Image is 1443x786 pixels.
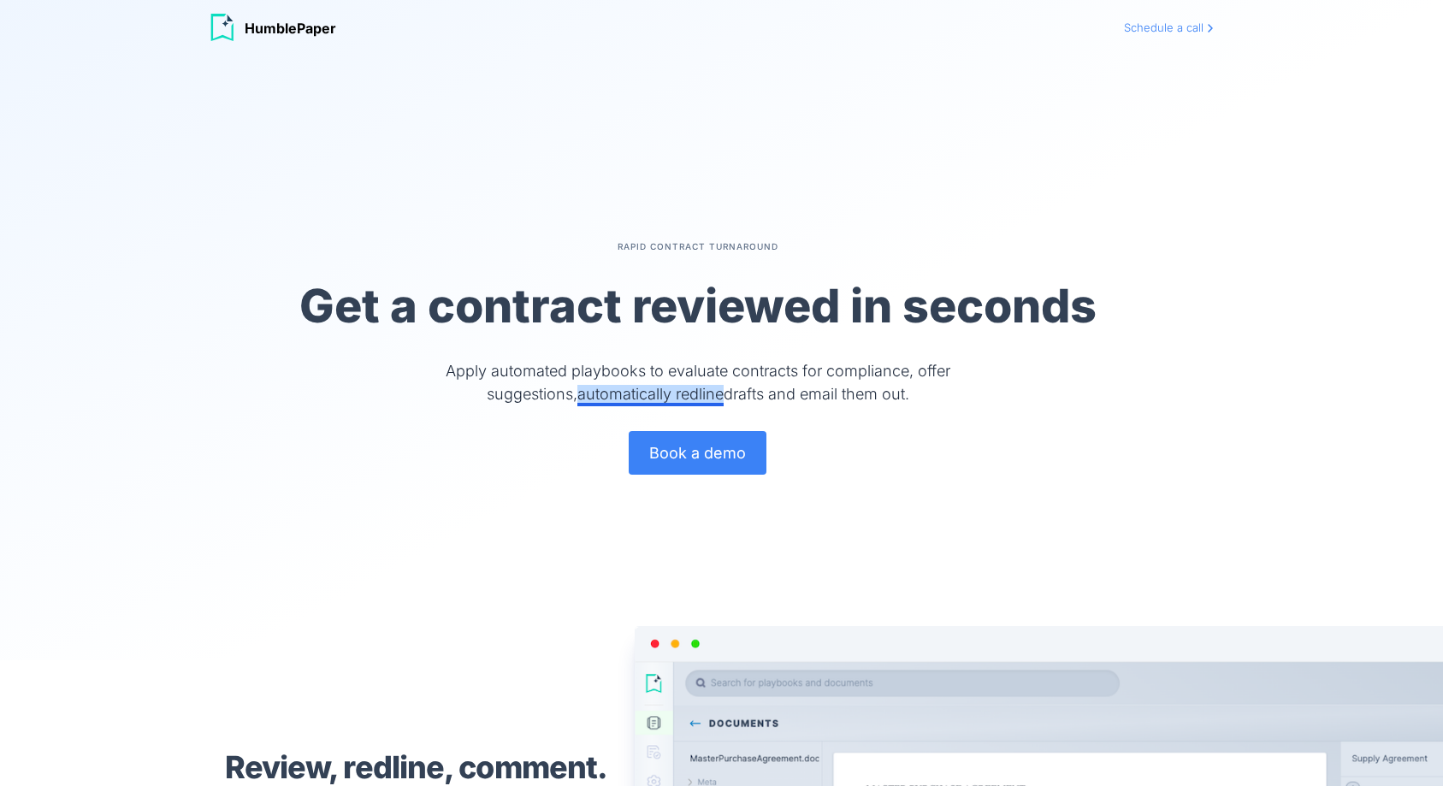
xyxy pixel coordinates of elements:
button: Book a demo [629,431,766,475]
span: automatically redline [577,385,724,406]
a: Book a demo [629,445,766,462]
h2: Review, redline, comment. [202,750,608,784]
a: logo HumblePaper [209,14,336,41]
div: Get a contract reviewed in seconds [195,279,1201,334]
div: Rapid Contract Turnaround [195,240,1201,253]
a: Schedule a call [1110,12,1231,43]
span: HumblePaper [245,18,336,38]
span: Apply automated playbooks to evaluate contracts for compliance, offer suggestions, drafts and ema... [416,359,980,405]
img: logo [209,14,236,41]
